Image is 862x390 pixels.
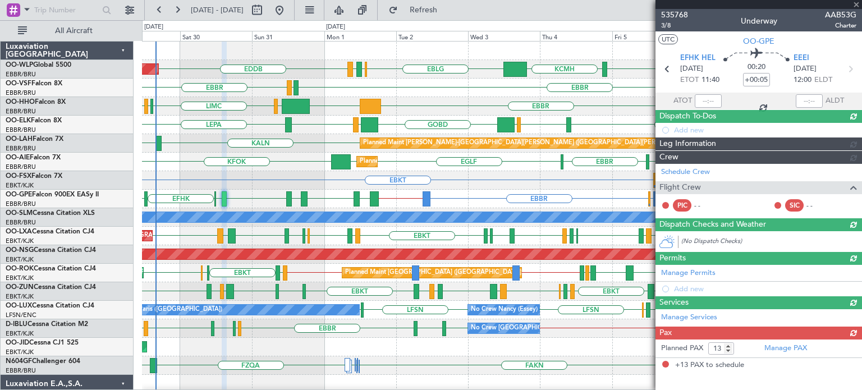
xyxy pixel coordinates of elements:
[29,27,118,35] span: All Aircraft
[144,22,163,32] div: [DATE]
[6,80,62,87] a: OO-VSFFalcon 8X
[6,265,96,272] a: OO-ROKCessna Citation CJ4
[6,358,32,365] span: N604GF
[471,320,659,337] div: No Crew [GEOGRAPHIC_DATA] ([GEOGRAPHIC_DATA] National)
[814,75,832,86] span: ELDT
[6,339,79,346] a: OO-JIDCessna CJ1 525
[6,136,33,143] span: OO-LAH
[6,163,36,171] a: EBBR/BRU
[825,21,856,30] span: Charter
[324,31,396,41] div: Mon 1
[6,200,36,208] a: EBBR/BRU
[6,99,66,105] a: OO-HHOFalcon 8X
[6,255,34,264] a: EBKT/KJK
[6,228,32,235] span: OO-LXA
[345,264,522,281] div: Planned Maint [GEOGRAPHIC_DATA] ([GEOGRAPHIC_DATA])
[6,136,63,143] a: OO-LAHFalcon 7X
[471,301,538,318] div: No Crew Nancy (Essey)
[826,95,844,107] span: ALDT
[673,95,692,107] span: ATOT
[252,31,324,41] div: Sun 31
[6,62,71,68] a: OO-WLPGlobal 5500
[6,154,30,161] span: OO-AIE
[658,34,678,44] button: UTC
[400,6,447,14] span: Refresh
[6,284,34,291] span: OO-ZUN
[748,62,765,73] span: 00:20
[661,9,688,21] span: 535768
[6,80,31,87] span: OO-VSF
[6,321,27,328] span: D-IBLU
[6,126,36,134] a: EBBR/BRU
[396,31,468,41] div: Tue 2
[6,181,34,190] a: EBKT/KJK
[383,1,451,19] button: Refresh
[326,22,345,32] div: [DATE]
[794,53,809,64] span: EEEI
[6,321,88,328] a: D-IBLUCessna Citation M2
[6,274,34,282] a: EBKT/KJK
[6,210,95,217] a: OO-SLMCessna Citation XLS
[701,75,719,86] span: 11:40
[6,284,96,291] a: OO-ZUNCessna Citation CJ4
[360,153,537,170] div: Planned Maint [GEOGRAPHIC_DATA] ([GEOGRAPHIC_DATA])
[6,218,36,227] a: EBBR/BRU
[6,302,32,309] span: OO-LUX
[6,247,34,254] span: OO-NSG
[363,135,695,152] div: Planned Maint [PERSON_NAME]-[GEOGRAPHIC_DATA][PERSON_NAME] ([GEOGRAPHIC_DATA][PERSON_NAME])
[6,329,34,338] a: EBKT/KJK
[540,31,612,41] div: Thu 4
[6,99,35,105] span: OO-HHO
[6,117,62,124] a: OO-ELKFalcon 8X
[6,228,94,235] a: OO-LXACessna Citation CJ4
[6,366,36,375] a: EBBR/BRU
[34,2,99,19] input: Trip Number
[6,89,36,97] a: EBBR/BRU
[6,173,31,180] span: OO-FSX
[6,210,33,217] span: OO-SLM
[6,191,32,198] span: OO-GPE
[741,15,777,27] div: Underway
[743,35,774,47] span: OO-GPE
[111,301,222,318] div: No Crew Paris ([GEOGRAPHIC_DATA])
[468,31,540,41] div: Wed 3
[794,63,817,75] span: [DATE]
[6,173,62,180] a: OO-FSXFalcon 7X
[6,117,31,124] span: OO-ELK
[794,75,811,86] span: 12:00
[6,311,36,319] a: LFSN/ENC
[661,21,688,30] span: 3/8
[6,265,34,272] span: OO-ROK
[612,31,684,41] div: Fri 5
[6,339,29,346] span: OO-JID
[180,31,252,41] div: Sat 30
[680,53,716,64] span: EFHK HEL
[12,22,122,40] button: All Aircraft
[6,70,36,79] a: EBBR/BRU
[680,63,703,75] span: [DATE]
[6,154,61,161] a: OO-AIEFalcon 7X
[6,358,80,365] a: N604GFChallenger 604
[6,62,33,68] span: OO-WLP
[6,348,34,356] a: EBKT/KJK
[6,107,36,116] a: EBBR/BRU
[6,247,96,254] a: OO-NSGCessna Citation CJ4
[6,144,36,153] a: EBBR/BRU
[680,75,699,86] span: ETOT
[6,302,94,309] a: OO-LUXCessna Citation CJ4
[6,191,99,198] a: OO-GPEFalcon 900EX EASy II
[825,9,856,21] span: AAB53G
[6,237,34,245] a: EBKT/KJK
[108,31,180,41] div: Fri 29
[6,292,34,301] a: EBKT/KJK
[191,5,244,15] span: [DATE] - [DATE]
